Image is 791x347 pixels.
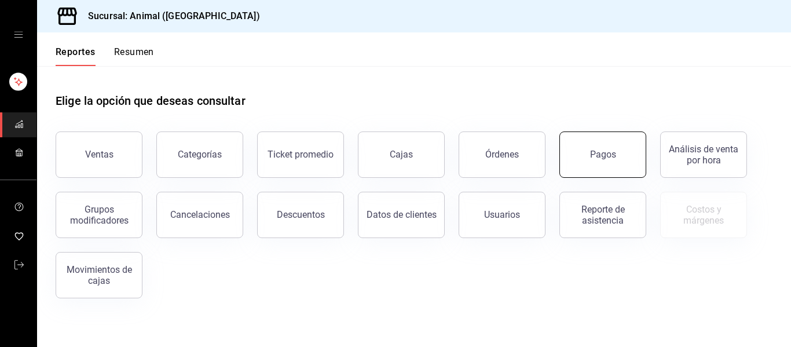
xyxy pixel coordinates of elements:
[79,9,260,23] h3: Sucursal: Animal ([GEOGRAPHIC_DATA])
[63,204,135,226] div: Grupos modificadores
[660,132,747,178] button: Análisis de venta por hora
[668,204,739,226] div: Costos y márgenes
[56,92,246,109] h1: Elige la opción que deseas consultar
[156,192,243,238] button: Cancelaciones
[56,132,142,178] button: Ventas
[56,252,142,298] button: Movimientos de cajas
[668,144,739,166] div: Análisis de venta por hora
[277,209,325,220] div: Descuentos
[485,149,519,160] div: Órdenes
[257,192,344,238] button: Descuentos
[156,132,243,178] button: Categorías
[257,132,344,178] button: Ticket promedio
[567,204,639,226] div: Reporte de asistencia
[56,46,154,66] div: navigation tabs
[590,149,616,160] div: Pagos
[63,264,135,286] div: Movimientos de cajas
[114,46,154,66] button: Resumen
[459,192,545,238] button: Usuarios
[390,148,413,162] div: Cajas
[559,192,646,238] button: Reporte de asistencia
[358,132,445,178] a: Cajas
[559,132,646,178] button: Pagos
[56,192,142,238] button: Grupos modificadores
[85,149,113,160] div: Ventas
[56,46,96,66] button: Reportes
[459,132,545,178] button: Órdenes
[660,192,747,238] button: Contrata inventarios para ver este reporte
[170,209,230,220] div: Cancelaciones
[358,192,445,238] button: Datos de clientes
[14,30,23,39] button: open drawer
[367,209,437,220] div: Datos de clientes
[484,209,520,220] div: Usuarios
[268,149,334,160] div: Ticket promedio
[178,149,222,160] div: Categorías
